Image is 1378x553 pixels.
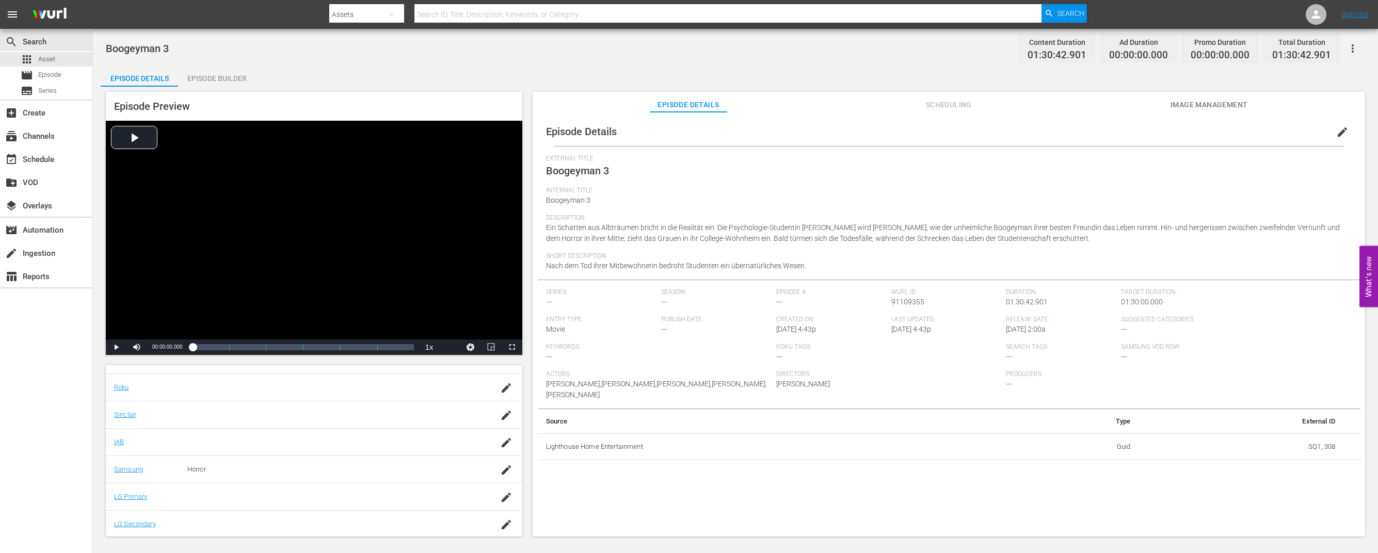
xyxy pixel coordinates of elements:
span: Episode [38,70,61,80]
span: [PERSON_NAME] [776,380,830,388]
span: Asset [38,54,55,64]
span: VOD [5,176,18,189]
button: Play [106,339,126,355]
span: 00:00:00.000 [152,344,182,350]
div: Episode Details [101,66,178,91]
span: Movie [546,325,565,333]
span: Search [5,36,18,48]
span: Duration: [1006,288,1116,297]
span: Boogeyman 3 [106,42,169,55]
button: Playback Rate [419,339,440,355]
span: Ingestion [5,247,18,259]
span: Last Updated: [891,316,1001,324]
span: Publish Date: [661,316,771,324]
span: Boogeyman 3 [546,165,609,177]
span: Scheduling [910,99,987,111]
button: Picture-in-Picture [481,339,502,355]
span: 01:30:42.901 [1006,298,1048,306]
div: Promo Duration [1191,35,1249,50]
a: LG Secondary [114,520,156,528]
span: --- [546,352,552,361]
span: 01:30:42.901 [1028,50,1086,61]
span: --- [1006,380,1012,388]
span: Overlays [5,200,18,212]
span: Search [1057,4,1084,23]
td: Guid [1009,433,1139,460]
span: Episode #: [776,288,886,297]
a: Sign Out [1341,10,1368,19]
span: Short Description [546,252,1347,261]
span: Reports [5,270,18,283]
span: --- [546,298,552,306]
span: Series [21,85,33,97]
div: Episode Builder [178,66,255,91]
button: Mute [126,339,147,355]
span: Season: [661,288,771,297]
div: Content Duration [1028,35,1086,50]
button: Open Feedback Widget [1359,246,1378,307]
span: [DATE] 4:43p [776,325,816,333]
span: [PERSON_NAME],[PERSON_NAME],[PERSON_NAME],[PERSON_NAME],[PERSON_NAME] [546,380,767,399]
span: 01:30:00.000 [1121,298,1163,306]
span: Ein Schatten aus Albträumen bricht in die Realität ein: Die Psychologie-Studentin [PERSON_NAME] w... [546,223,1340,242]
span: menu [6,8,19,21]
span: Schedule [5,153,18,166]
span: Roku Tags: [776,343,1001,351]
span: Created On: [776,316,886,324]
span: Search Tags: [1006,343,1116,351]
td: SQ1_308 [1139,433,1343,460]
th: Lighthouse Home Entertainment [538,433,1009,460]
a: Sinclair [114,411,136,418]
span: --- [776,298,782,306]
button: edit [1330,120,1355,144]
span: Suggested Categories: [1121,316,1346,324]
span: Create [5,107,18,119]
span: [DATE] 4:43p [891,325,931,333]
a: LG Primary [114,493,147,500]
span: Episode Preview [114,100,190,112]
span: Producers [1006,370,1231,379]
span: Asset [21,53,33,66]
span: Episode Details [650,99,727,111]
th: Source [538,409,1009,434]
span: Target Duration: [1121,288,1346,297]
span: 00:00:00.000 [1191,50,1249,61]
div: Progress Bar [193,344,413,350]
span: Internal Title [546,187,1347,195]
span: Keywords: [546,343,771,351]
th: External ID [1139,409,1343,434]
a: IAB [114,438,124,446]
span: --- [1006,352,1012,361]
span: Boogeyman 3 [546,196,590,204]
span: Samsung VOD Row: [1121,343,1231,351]
span: Automation [5,224,18,236]
span: Image Management [1171,99,1248,111]
span: Entry Type: [546,316,656,324]
span: Series: [546,288,656,297]
span: Episode Details [546,125,617,138]
span: 01:30:42.901 [1272,50,1331,61]
div: Video Player [106,121,522,355]
span: --- [1121,325,1127,333]
span: --- [776,352,782,361]
span: External Title [546,155,1347,163]
span: Actors [546,370,771,379]
span: 00:00:00.000 [1109,50,1168,61]
span: Channels [5,130,18,142]
img: ans4CAIJ8jUAAAAAAAAAAAAAAAAAAAAAAAAgQb4GAAAAAAAAAAAAAAAAAAAAAAAAJMjXAAAAAAAAAAAAAAAAAAAAAAAAgAT5G... [25,3,74,27]
div: Ad Duration [1109,35,1168,50]
table: simple table [538,409,1360,461]
th: Type [1009,409,1139,434]
span: --- [661,298,667,306]
span: Release Date: [1006,316,1116,324]
span: --- [1121,352,1127,361]
span: --- [661,325,667,333]
div: Total Duration [1272,35,1331,50]
button: Jump To Time [460,339,481,355]
span: edit [1336,126,1349,138]
span: [DATE] 2:00a [1006,325,1046,333]
span: Episode [21,69,33,82]
button: Fullscreen [502,339,522,355]
button: Episode Builder [178,66,255,87]
span: Series [38,86,57,96]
